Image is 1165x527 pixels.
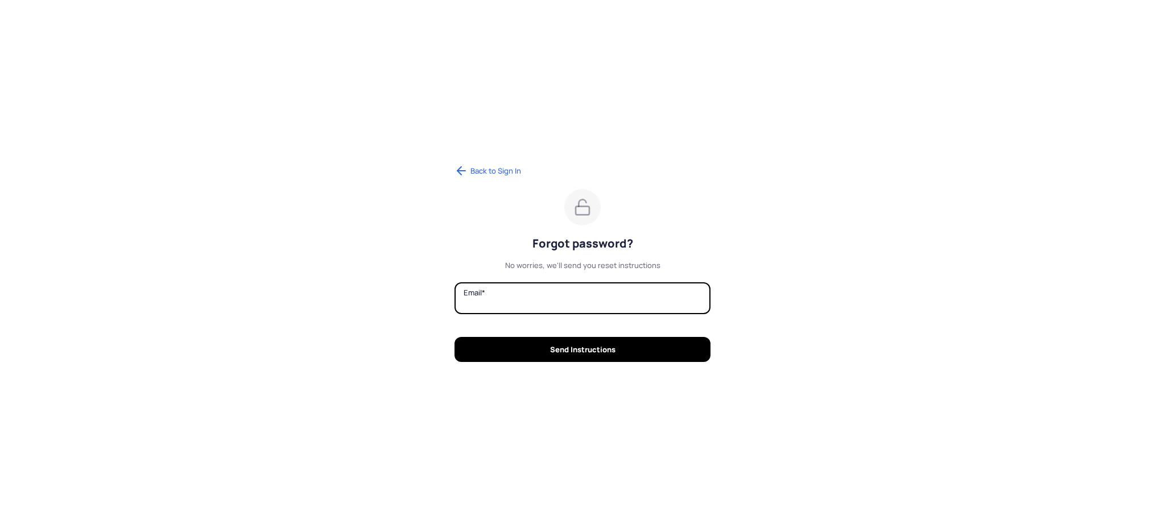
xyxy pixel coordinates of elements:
[468,337,697,362] span: Send Instructions
[455,337,710,362] button: Send Instructions
[455,166,521,176] a: Back to Sign In
[455,237,710,250] span: Forgot password?
[470,166,521,176] span: Back to Sign In
[455,260,710,271] span: No worries, we'll send you reset instructions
